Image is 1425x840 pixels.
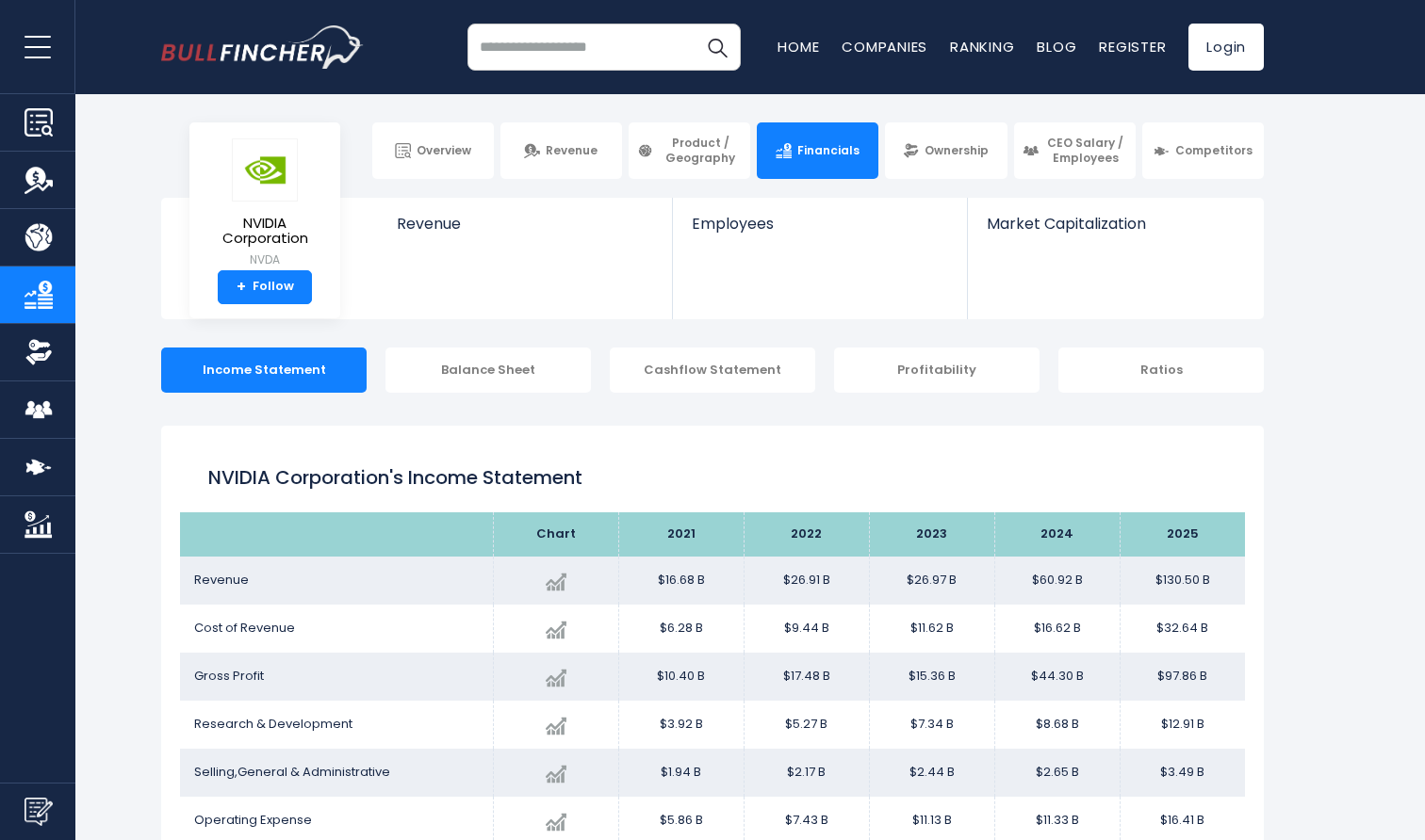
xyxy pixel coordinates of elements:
[194,571,249,589] span: Revenue
[757,122,878,179] a: Financials
[25,338,53,366] img: Ownership
[493,512,618,557] th: Chart
[194,763,390,781] span: Selling,General & Administrative
[378,198,673,265] a: Revenue
[994,605,1120,653] td: $16.62 B
[610,347,815,393] div: Cashflow Statement
[1044,136,1127,165] span: CEO Salary / Employees
[205,251,325,268] small: NVDA
[744,749,869,797] td: $2.17 B
[208,463,1217,492] h1: NVIDIA Corporation's Income Statement
[968,198,1262,265] a: Market Capitalization
[417,143,471,158] span: Overview
[869,653,994,701] td: $15.36 B
[834,347,1040,393] div: Profitability
[1037,37,1076,57] a: Blog
[618,701,744,749] td: $3.92 B
[194,715,352,733] span: Research & Development
[994,512,1120,557] th: 2024
[1120,653,1245,701] td: $97.86 B
[744,701,869,749] td: $5.27 B
[629,122,750,179] a: Product / Geography
[194,811,312,829] span: Operating Expense
[744,605,869,653] td: $9.44 B
[618,557,744,605] td: $16.68 B
[744,512,869,557] th: 2022
[1188,24,1264,71] a: Login
[1120,512,1245,557] th: 2025
[778,37,819,57] a: Home
[161,347,367,393] div: Income Statement
[237,279,246,296] strong: +
[744,653,869,701] td: $17.48 B
[218,270,312,304] a: +Follow
[205,216,325,247] span: NVIDIA Corporation
[546,143,598,158] span: Revenue
[1120,557,1245,605] td: $130.50 B
[673,198,966,265] a: Employees
[1058,347,1264,393] div: Ratios
[1175,143,1253,158] span: Competitors
[885,122,1007,179] a: Ownership
[204,137,326,270] a: NVIDIA Corporation NVDA
[194,667,264,685] span: Gross Profit
[869,749,994,797] td: $2.44 B
[397,215,654,233] span: Revenue
[994,653,1120,701] td: $44.30 B
[659,136,742,165] span: Product / Geography
[1120,749,1245,797] td: $3.49 B
[994,701,1120,749] td: $8.68 B
[744,557,869,605] td: $26.91 B
[1099,37,1166,57] a: Register
[1142,122,1264,179] a: Competitors
[385,347,591,393] div: Balance Sheet
[372,122,494,179] a: Overview
[1120,701,1245,749] td: $12.91 B
[987,215,1243,233] span: Market Capitalization
[994,557,1120,605] td: $60.92 B
[925,143,989,158] span: Ownership
[194,619,295,637] span: Cost of Revenue
[797,143,860,158] span: Financials
[869,605,994,653] td: $11.62 B
[869,701,994,749] td: $7.34 B
[692,215,947,233] span: Employees
[500,122,622,179] a: Revenue
[994,749,1120,797] td: $2.65 B
[869,557,994,605] td: $26.97 B
[869,512,994,557] th: 2023
[161,25,364,69] img: bullfincher logo
[1014,122,1136,179] a: CEO Salary / Employees
[694,24,741,71] button: Search
[618,653,744,701] td: $10.40 B
[842,37,927,57] a: Companies
[618,512,744,557] th: 2021
[161,25,364,69] a: Go to homepage
[618,605,744,653] td: $6.28 B
[1120,605,1245,653] td: $32.64 B
[618,749,744,797] td: $1.94 B
[950,37,1014,57] a: Ranking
